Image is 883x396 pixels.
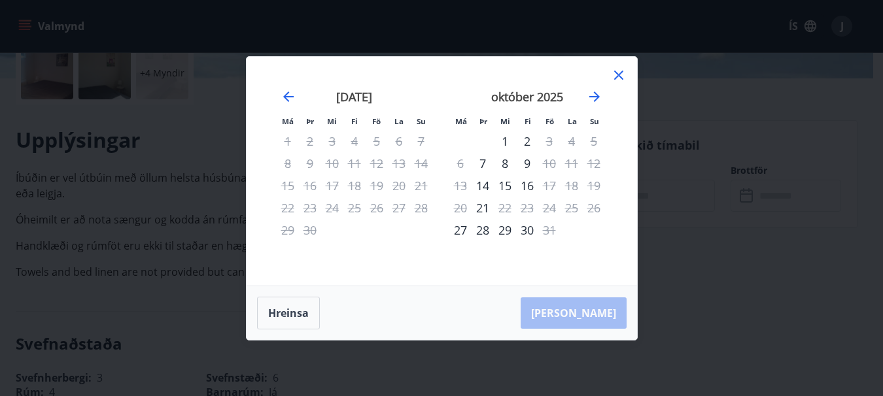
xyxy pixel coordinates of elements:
[494,197,516,219] div: Aðeins útritun í boði
[538,219,561,241] div: Aðeins útritun í boði
[388,174,410,197] td: Not available. laugardagur, 20. september 2025
[472,197,494,219] td: þriðjudagur, 21. október 2025
[545,116,554,126] small: Fö
[472,152,494,174] td: þriðjudagur, 7. október 2025
[538,130,561,152] td: Not available. föstudagur, 3. október 2025
[388,130,410,152] td: Not available. laugardagur, 6. september 2025
[472,174,494,197] td: þriðjudagur, 14. október 2025
[299,197,321,219] td: Not available. þriðjudagur, 23. september 2025
[351,116,358,126] small: Fi
[561,152,583,174] td: Not available. laugardagur, 11. október 2025
[321,130,343,152] td: Not available. miðvikudagur, 3. september 2025
[343,152,366,174] td: Not available. fimmtudagur, 11. september 2025
[277,130,299,152] td: Not available. mánudagur, 1. september 2025
[449,219,472,241] div: Aðeins innritun í boði
[366,152,388,174] td: Not available. föstudagur, 12. september 2025
[561,130,583,152] td: Not available. laugardagur, 4. október 2025
[516,174,538,197] div: 16
[366,197,388,219] td: Not available. föstudagur, 26. september 2025
[538,219,561,241] td: Not available. föstudagur, 31. október 2025
[472,219,494,241] td: þriðjudagur, 28. október 2025
[262,73,621,270] div: Calendar
[516,197,538,219] td: Not available. fimmtudagur, 23. október 2025
[281,89,296,105] div: Move backward to switch to the previous month.
[410,197,432,219] td: Not available. sunnudagur, 28. september 2025
[500,116,510,126] small: Mi
[516,130,538,152] div: 2
[410,174,432,197] td: Not available. sunnudagur, 21. september 2025
[366,174,388,197] td: Not available. föstudagur, 19. september 2025
[321,152,343,174] td: Not available. miðvikudagur, 10. september 2025
[568,116,577,126] small: La
[491,89,563,105] strong: október 2025
[410,152,432,174] td: Not available. sunnudagur, 14. september 2025
[277,197,299,219] td: Not available. mánudagur, 22. september 2025
[472,219,494,241] div: 28
[449,219,472,241] td: mánudagur, 27. október 2025
[472,152,494,174] div: Aðeins innritun í boði
[417,116,426,126] small: Su
[538,152,561,174] td: Not available. föstudagur, 10. október 2025
[583,197,605,219] td: Not available. sunnudagur, 26. október 2025
[388,197,410,219] td: Not available. laugardagur, 27. september 2025
[472,197,494,219] div: Aðeins innritun í boði
[525,116,531,126] small: Fi
[299,174,321,197] td: Not available. þriðjudagur, 16. september 2025
[299,152,321,174] td: Not available. þriðjudagur, 9. september 2025
[299,219,321,241] td: Not available. þriðjudagur, 30. september 2025
[494,130,516,152] div: Aðeins innritun í boði
[494,130,516,152] td: miðvikudagur, 1. október 2025
[538,174,561,197] td: Not available. föstudagur, 17. október 2025
[516,219,538,241] div: 30
[343,197,366,219] td: Not available. fimmtudagur, 25. september 2025
[538,130,561,152] div: Aðeins útritun í boði
[327,116,337,126] small: Mi
[306,116,314,126] small: Þr
[494,197,516,219] td: Not available. miðvikudagur, 22. október 2025
[366,130,388,152] td: Not available. föstudagur, 5. september 2025
[494,219,516,241] td: miðvikudagur, 29. október 2025
[583,152,605,174] td: Not available. sunnudagur, 12. október 2025
[257,297,320,329] button: Hreinsa
[472,174,494,197] div: Aðeins innritun í boði
[538,174,561,197] div: Aðeins útritun í boði
[494,152,516,174] td: miðvikudagur, 8. október 2025
[410,130,432,152] td: Not available. sunnudagur, 7. september 2025
[321,197,343,219] td: Not available. miðvikudagur, 24. september 2025
[321,174,343,197] td: Not available. miðvikudagur, 17. september 2025
[282,116,294,126] small: Má
[388,152,410,174] td: Not available. laugardagur, 13. september 2025
[372,116,381,126] small: Fö
[277,174,299,197] td: Not available. mánudagur, 15. september 2025
[455,116,467,126] small: Má
[516,219,538,241] td: fimmtudagur, 30. október 2025
[590,116,599,126] small: Su
[343,130,366,152] td: Not available. fimmtudagur, 4. september 2025
[494,174,516,197] div: 15
[561,197,583,219] td: Not available. laugardagur, 25. október 2025
[561,174,583,197] td: Not available. laugardagur, 18. október 2025
[516,152,538,174] td: fimmtudagur, 9. október 2025
[587,89,602,105] div: Move forward to switch to the next month.
[516,152,538,174] div: 9
[336,89,372,105] strong: [DATE]
[277,219,299,241] td: Not available. mánudagur, 29. september 2025
[583,174,605,197] td: Not available. sunnudagur, 19. október 2025
[538,152,561,174] div: Aðeins útritun í boði
[516,130,538,152] td: fimmtudagur, 2. október 2025
[516,174,538,197] td: fimmtudagur, 16. október 2025
[299,130,321,152] td: Not available. þriðjudagur, 2. september 2025
[583,130,605,152] td: Not available. sunnudagur, 5. október 2025
[538,197,561,219] td: Not available. föstudagur, 24. október 2025
[394,116,404,126] small: La
[494,219,516,241] div: 29
[449,152,472,174] td: Not available. mánudagur, 6. október 2025
[479,116,487,126] small: Þr
[277,152,299,174] td: Not available. mánudagur, 8. september 2025
[494,152,516,174] div: 8
[449,174,472,197] td: Not available. mánudagur, 13. október 2025
[343,174,366,197] td: Not available. fimmtudagur, 18. september 2025
[494,174,516,197] td: miðvikudagur, 15. október 2025
[449,197,472,219] td: Not available. mánudagur, 20. október 2025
